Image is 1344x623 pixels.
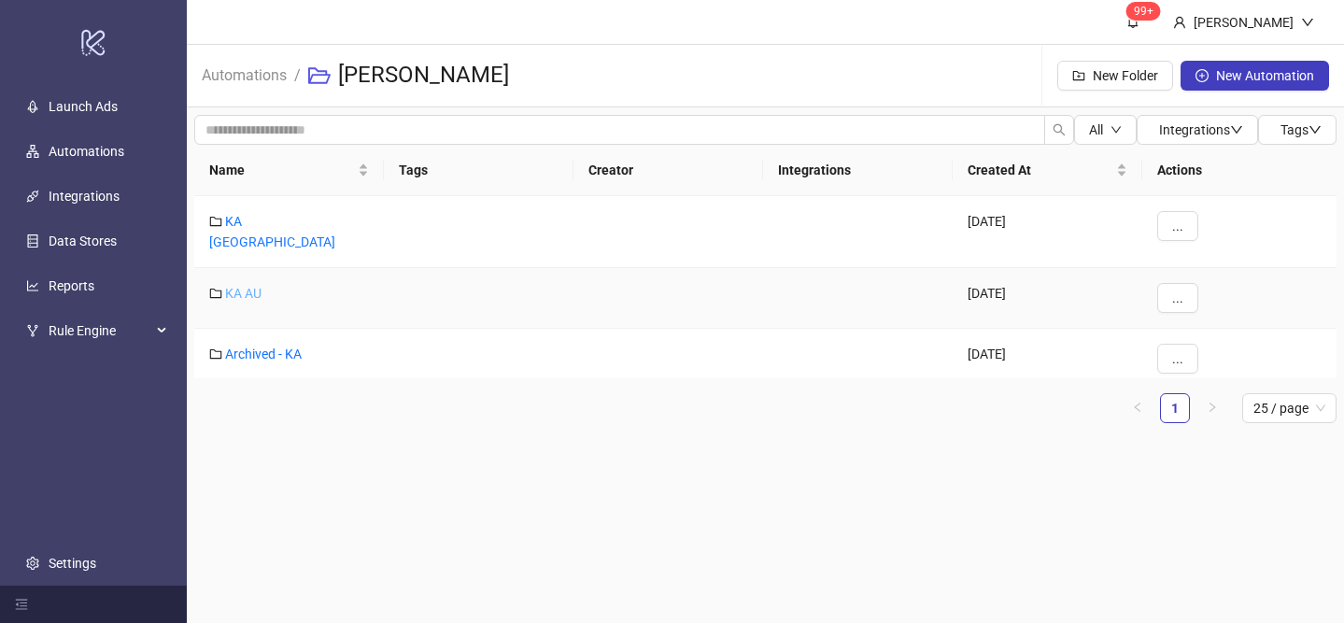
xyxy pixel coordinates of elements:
[49,312,151,349] span: Rule Engine
[968,160,1112,180] span: Created At
[763,145,953,196] th: Integrations
[1253,394,1325,422] span: 25 / page
[1157,211,1198,241] button: ...
[573,145,763,196] th: Creator
[338,61,509,91] h3: [PERSON_NAME]
[1074,115,1137,145] button: Alldown
[953,145,1142,196] th: Created At
[49,189,120,204] a: Integrations
[1216,68,1314,83] span: New Automation
[1126,2,1161,21] sup: 1584
[26,324,39,337] span: fork
[1053,123,1066,136] span: search
[1280,122,1322,137] span: Tags
[953,329,1142,389] div: [DATE]
[1123,393,1153,423] li: Previous Page
[49,556,96,571] a: Settings
[1230,123,1243,136] span: down
[49,99,118,114] a: Launch Ads
[1157,283,1198,313] button: ...
[953,196,1142,268] div: [DATE]
[1089,122,1103,137] span: All
[209,287,222,300] span: folder
[209,160,354,180] span: Name
[1111,124,1122,135] span: down
[209,215,222,228] span: folder
[1123,393,1153,423] button: left
[1181,61,1329,91] button: New Automation
[1207,402,1218,413] span: right
[1309,123,1322,136] span: down
[1195,69,1209,82] span: plus-circle
[308,64,331,87] span: folder-open
[1132,402,1143,413] span: left
[1161,394,1189,422] a: 1
[225,347,302,361] a: Archived - KA
[1172,290,1183,305] span: ...
[49,144,124,159] a: Automations
[49,234,117,248] a: Data Stores
[1301,16,1314,29] span: down
[1258,115,1337,145] button: Tagsdown
[1160,393,1190,423] li: 1
[1173,16,1186,29] span: user
[1186,12,1301,33] div: [PERSON_NAME]
[1159,122,1243,137] span: Integrations
[225,286,262,301] a: KA AU
[294,46,301,106] li: /
[49,278,94,293] a: Reports
[1142,145,1337,196] th: Actions
[953,268,1142,329] div: [DATE]
[1172,351,1183,366] span: ...
[1057,61,1173,91] button: New Folder
[1197,393,1227,423] li: Next Page
[1072,69,1085,82] span: folder-add
[1157,344,1198,374] button: ...
[1242,393,1337,423] div: Page Size
[384,145,573,196] th: Tags
[1137,115,1258,145] button: Integrationsdown
[1172,219,1183,234] span: ...
[194,145,384,196] th: Name
[1126,15,1139,28] span: bell
[1197,393,1227,423] button: right
[15,598,28,611] span: menu-fold
[1093,68,1158,83] span: New Folder
[209,347,222,361] span: folder
[198,64,290,84] a: Automations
